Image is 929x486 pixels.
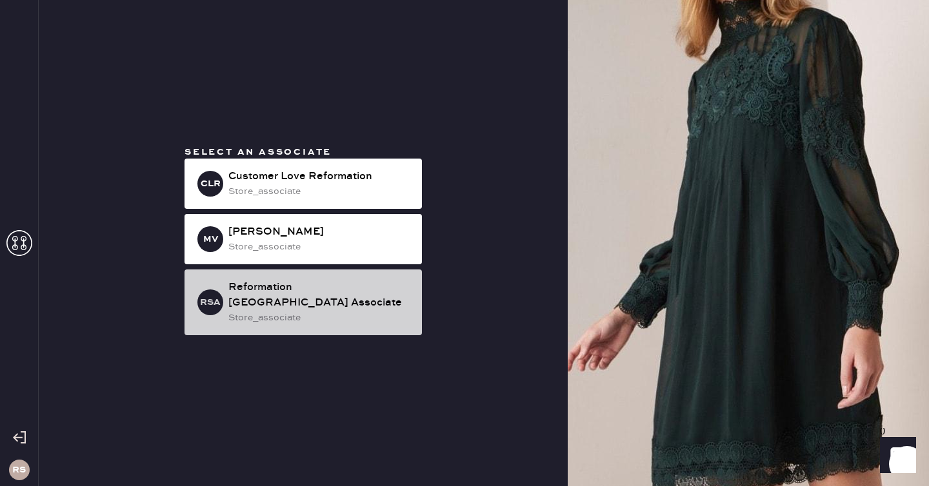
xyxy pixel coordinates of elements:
div: store_associate [228,240,412,254]
div: Customer Love Reformation [228,169,412,184]
h3: RSA [200,298,221,307]
div: Reformation [GEOGRAPHIC_DATA] Associate [228,280,412,311]
span: Select an associate [185,146,332,158]
div: [PERSON_NAME] [228,224,412,240]
div: store_associate [228,184,412,199]
h3: CLR [201,179,221,188]
iframe: Front Chat [868,428,923,483]
h3: RS [12,465,26,474]
div: store_associate [228,311,412,325]
h3: MV [203,235,218,244]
